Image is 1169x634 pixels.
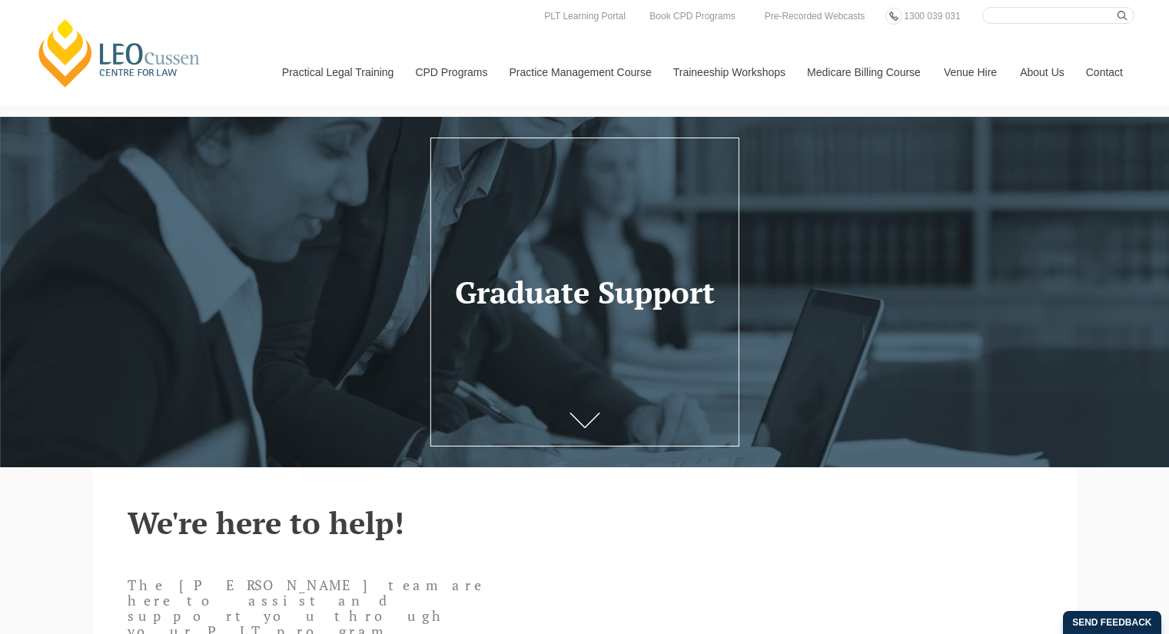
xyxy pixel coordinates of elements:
a: Practice Management Course [498,39,662,105]
h1: Graduate Support [444,275,725,309]
a: Contact [1074,39,1134,105]
a: Pre-Recorded Webcasts [761,8,869,25]
a: Medicare Billing Course [795,39,932,105]
a: [PERSON_NAME] Centre for Law [35,17,204,89]
span: 1300 039 031 [904,11,960,22]
iframe: LiveChat chat widget [1066,531,1131,596]
a: PLT Learning Portal [540,8,629,25]
a: 1300 039 031 [900,8,964,25]
a: Traineeship Workshops [662,39,795,105]
a: About Us [1008,39,1074,105]
h2: We're here to help! [128,506,1042,539]
a: Book CPD Programs [646,8,739,25]
a: CPD Programs [404,39,497,105]
a: Venue Hire [932,39,1008,105]
a: Practical Legal Training [271,39,404,105]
